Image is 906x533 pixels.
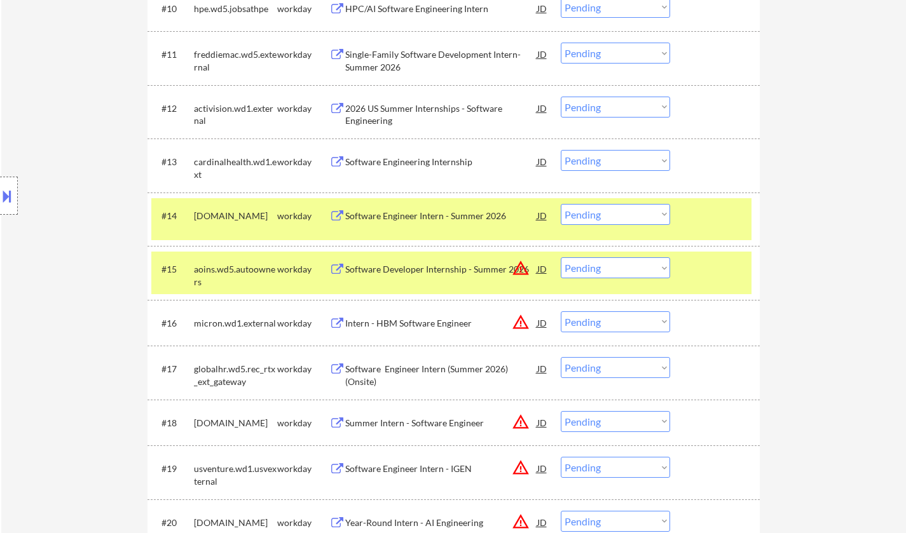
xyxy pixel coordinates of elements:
div: #20 [161,516,184,529]
div: Year-Round Intern - AI Engineering [345,516,537,529]
div: [DOMAIN_NAME] [194,210,277,222]
div: workday [277,317,329,330]
button: warning_amber [512,259,530,277]
div: workday [277,102,329,115]
div: Single-Family Software Development Intern- Summer 2026 [345,48,537,73]
div: JD [536,457,549,480]
div: workday [277,210,329,222]
div: workday [277,48,329,61]
div: 2026 US Summer Internships - Software Engineering [345,102,537,127]
div: workday [277,3,329,15]
div: Software Engineering Internship [345,156,537,168]
div: freddiemac.wd5.external [194,48,277,73]
div: activision.wd1.external [194,102,277,127]
div: aoins.wd5.autoowners [194,263,277,288]
div: #17 [161,363,184,375]
div: JD [536,150,549,173]
div: workday [277,363,329,375]
div: JD [536,311,549,334]
div: JD [536,411,549,434]
button: warning_amber [512,313,530,331]
div: #16 [161,317,184,330]
button: warning_amber [512,459,530,476]
div: JD [536,43,549,65]
div: HPC/AI Software Engineering Intern [345,3,537,15]
div: Software Engineer Intern (Summer 2026) (Onsite) [345,363,537,388]
div: workday [277,516,329,529]
div: JD [536,357,549,380]
div: globalhr.wd5.rec_rtx_ext_gateway [194,363,277,388]
div: usventure.wd1.usvexternal [194,462,277,487]
div: workday [277,263,329,276]
div: JD [536,204,549,227]
div: micron.wd1.external [194,317,277,330]
div: #18 [161,417,184,429]
div: [DOMAIN_NAME] [194,417,277,429]
div: #19 [161,462,184,475]
div: workday [277,156,329,168]
div: #10 [161,3,184,15]
div: JD [536,97,549,119]
div: #11 [161,48,184,61]
div: Software Developer Internship - Summer 2026 [345,263,537,276]
div: Summer Intern - Software Engineer [345,417,537,429]
button: warning_amber [512,413,530,431]
div: hpe.wd5.jobsathpe [194,3,277,15]
div: Software Engineer Intern - IGEN [345,462,537,475]
div: workday [277,417,329,429]
button: warning_amber [512,513,530,530]
div: cardinalhealth.wd1.ext [194,156,277,180]
div: Intern - HBM Software Engineer [345,317,537,330]
div: JD [536,257,549,280]
div: Software Engineer Intern - Summer 2026 [345,210,537,222]
div: [DOMAIN_NAME] [194,516,277,529]
div: workday [277,462,329,475]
